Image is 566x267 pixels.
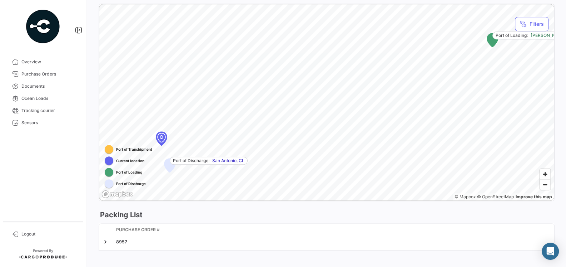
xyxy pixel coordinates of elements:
[6,68,80,80] a: Purchase Orders
[25,9,61,44] img: powered-by.png
[455,194,476,199] a: Mapbox
[99,4,555,201] canvas: Map
[99,210,143,220] h3: Packing List
[21,59,77,65] span: Overview
[515,17,548,31] button: Filters
[116,158,144,164] span: Current location
[6,92,80,105] a: Ocean Loads
[116,146,152,152] span: Port of Transhipment
[116,227,160,233] span: Purchase Order #
[113,224,554,237] datatable-header-cell: Purchase Order #
[21,95,77,102] span: Ocean Loads
[496,32,528,39] span: Port of Loading:
[516,194,552,199] a: Map feedback
[116,181,146,186] span: Port of Discharge
[487,33,498,47] div: Map marker
[6,56,80,68] a: Overview
[540,179,550,190] button: Zoom out
[21,107,77,114] span: Tracking courier
[542,243,559,260] div: Abrir Intercom Messenger
[21,231,77,237] span: Logout
[116,239,551,245] div: 8957
[21,120,77,126] span: Sensors
[116,169,142,175] span: Port of Loading
[6,105,80,117] a: Tracking courier
[21,71,77,77] span: Purchase Orders
[6,80,80,92] a: Documents
[156,131,167,146] div: Map marker
[173,157,209,164] span: Port of Discharge:
[6,117,80,129] a: Sensors
[21,83,77,89] span: Documents
[212,157,244,164] span: San Antonio, CL
[101,190,133,198] a: Mapbox logo
[477,194,514,199] a: OpenStreetMap
[540,169,550,179] button: Zoom in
